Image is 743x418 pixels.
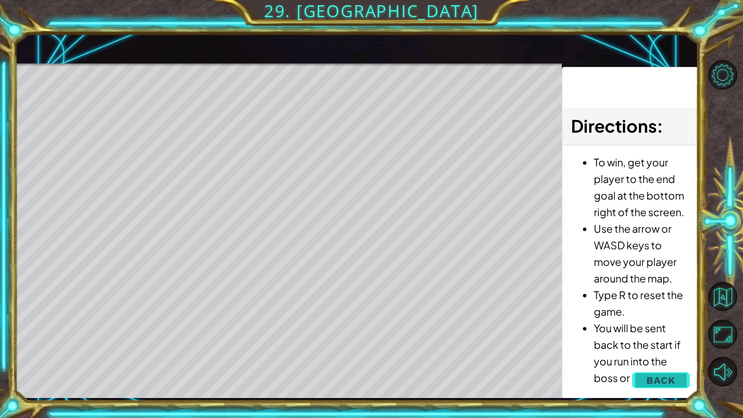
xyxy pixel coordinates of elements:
button: Level Options [708,60,737,89]
button: Mute [708,357,737,386]
h3: : [571,113,689,139]
li: You will be sent back to the start if you run into the boss or into spikes. [594,320,689,386]
li: Type R to reset the game. [594,286,689,320]
button: Back [632,369,690,392]
span: Directions [571,115,657,137]
div: Level Map [15,63,543,400]
button: Back to Map [708,282,737,311]
li: To win, get your player to the end goal at the bottom right of the screen. [594,154,689,220]
button: Maximize Browser [708,320,737,349]
li: Use the arrow or WASD keys to move your player around the map. [594,220,689,286]
span: Back [646,375,676,386]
